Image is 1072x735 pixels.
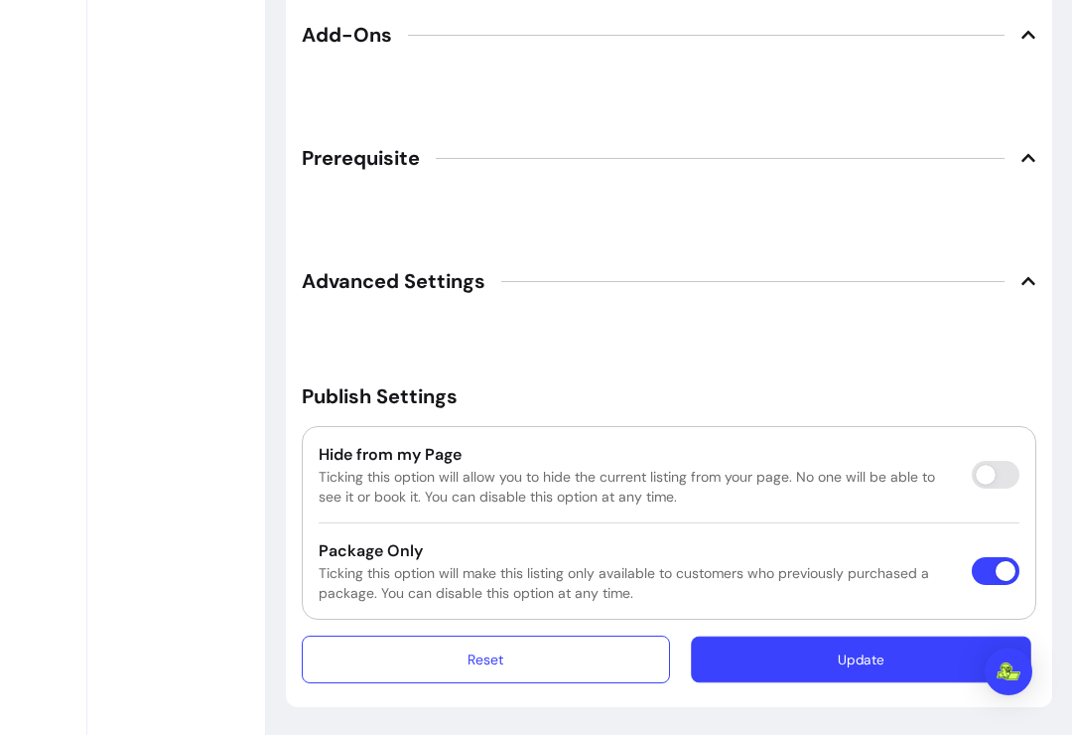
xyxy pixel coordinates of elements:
[319,467,956,507] p: Ticking this option will allow you to hide the current listing from your page. No one will be abl...
[302,636,670,683] button: Reset
[691,637,1031,683] button: Update
[302,144,420,172] span: Prerequisite
[985,648,1032,695] div: Open Intercom Messenger
[319,443,956,467] p: Hide from my Page
[319,539,956,563] p: Package Only
[319,563,956,603] p: Ticking this option will make this listing only available to customers who previously purchased a...
[302,21,392,49] span: Add-Ons
[302,267,485,295] span: Advanced Settings
[302,382,1036,410] h5: Publish Settings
